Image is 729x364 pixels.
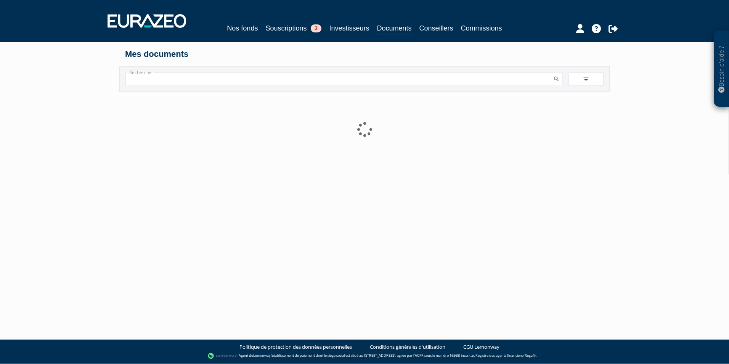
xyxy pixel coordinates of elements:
img: filter.svg [583,76,589,83]
a: CGU Lemonway [463,343,499,351]
a: Commissions [461,23,502,34]
p: Besoin d'aide ? [717,35,726,103]
img: 1732889491-logotype_eurazeo_blanc_rvb.png [108,14,186,28]
h4: Mes documents [125,50,604,59]
a: Politique de protection des données personnelles [239,343,352,351]
img: logo-lemonway.png [208,352,237,360]
input: Recherche [125,72,550,85]
a: Investisseurs [329,23,369,34]
a: Documents [377,23,412,35]
a: Registre des agents financiers (Regafi) [475,353,536,358]
a: Nos fonds [227,23,258,34]
a: Souscriptions2 [265,23,321,34]
a: Conditions générales d'utilisation [370,343,445,351]
a: Conseillers [419,23,453,34]
span: 2 [311,24,321,32]
a: Lemonway [253,353,271,358]
div: - Agent de (établissement de paiement dont le siège social est situé au [STREET_ADDRESS], agréé p... [8,352,721,360]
